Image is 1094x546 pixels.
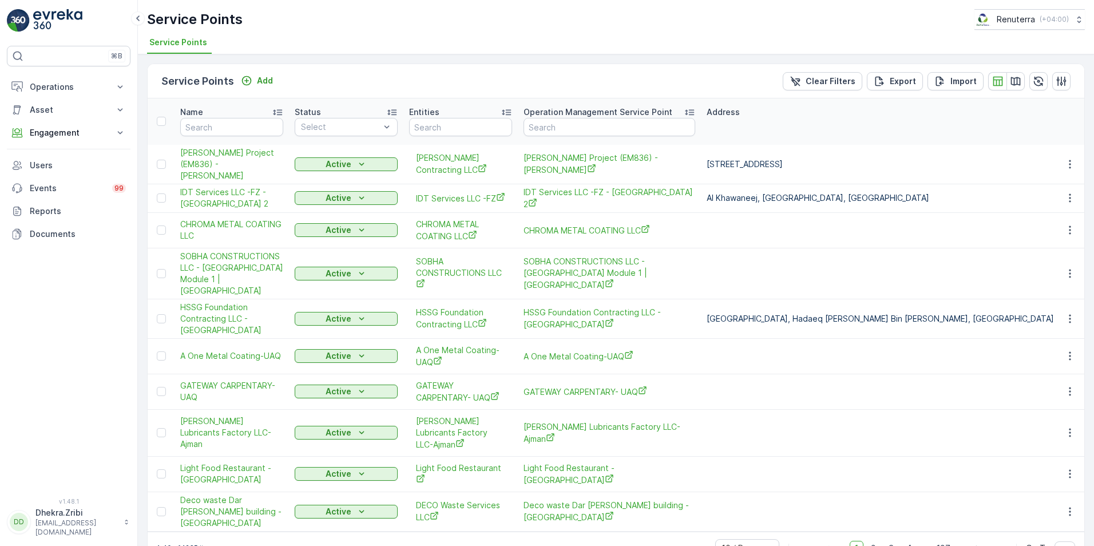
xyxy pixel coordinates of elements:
p: Users [30,160,126,171]
div: Toggle Row Selected [157,225,166,235]
span: Deco waste Dar [PERSON_NAME] building - [GEOGRAPHIC_DATA] [524,500,695,523]
a: CHROMA METAL COATING LLC [416,219,505,242]
a: GATEWAY CARPENTARY- UAQ [180,380,283,403]
p: Name [180,106,203,118]
p: Active [326,313,351,325]
img: logo_light-DOdMpM7g.png [33,9,82,32]
a: SOBHA CONSTRUCTIONS LLC - RIVERSIDE CRESCENT Module 1 | Ras Al Khor [524,256,695,291]
button: Asset [7,98,130,121]
p: Asset [30,104,108,116]
p: Active [326,506,351,517]
span: Deco waste Dar [PERSON_NAME] building - [GEOGRAPHIC_DATA] [180,494,283,529]
button: Active [295,426,398,440]
p: Operation Management Service Point [524,106,672,118]
span: [PERSON_NAME] Project (EM836) - [PERSON_NAME] [180,147,283,181]
p: Import [950,76,977,87]
button: Active [295,157,398,171]
a: CHROMA METAL COATING LLC [524,224,695,236]
p: Service Points [161,73,234,89]
p: Active [326,386,351,397]
a: IDT Services LLC -FZ - Al Khawaneej 2 [180,187,283,209]
div: Toggle Row Selected [157,314,166,323]
button: Active [295,349,398,363]
button: Active [295,467,398,481]
div: Toggle Row Selected [157,387,166,396]
p: ⌘B [111,52,122,61]
a: A One Metal Coating-UAQ [416,345,505,368]
p: Documents [30,228,126,240]
span: SOBHA CONSTRUCTIONS LLC - [GEOGRAPHIC_DATA] Module 1 | [GEOGRAPHIC_DATA] [180,251,283,296]
a: HSSG Foundation Contracting LLC - Dubai Hills [180,302,283,336]
input: Search [409,118,512,136]
p: Status [295,106,321,118]
p: Dhekra.Zribi [35,507,118,519]
input: Search [524,118,695,136]
a: GATEWAY CARPENTARY- UAQ [524,386,695,398]
a: IDT Services LLC -FZ [416,192,505,204]
a: Users [7,154,130,177]
div: Toggle Row Selected [157,351,166,361]
a: Wade Adams Contracting LLC [416,152,505,176]
p: Active [326,159,351,170]
a: Deco waste Dar al aman building - Karama [180,494,283,529]
a: Dana Lubricants Factory LLC-Ajman [416,416,505,450]
p: Clear Filters [806,76,855,87]
button: Clear Filters [783,72,862,90]
div: Toggle Row Selected [157,428,166,437]
a: CHROMA METAL COATING LLC [180,219,283,242]
a: Reports [7,200,130,223]
span: HSSG Foundation Contracting LLC - [GEOGRAPHIC_DATA] [524,307,695,330]
a: SOBHA CONSTRUCTIONS LLC - RIVERSIDE CRESCENT Module 1 | Ras Al Khor [180,251,283,296]
a: Events99 [7,177,130,200]
p: [EMAIL_ADDRESS][DOMAIN_NAME] [35,519,118,537]
button: Active [295,385,398,398]
p: Export [890,76,916,87]
span: SOBHA CONSTRUCTIONS LLC - [GEOGRAPHIC_DATA] Module 1 | [GEOGRAPHIC_DATA] [524,256,695,291]
p: 99 [114,184,124,193]
p: Active [326,468,351,480]
button: Active [295,267,398,280]
p: Reports [30,205,126,217]
a: HSSG Foundation Contracting LLC [416,307,505,330]
p: Active [326,192,351,204]
button: Import [927,72,984,90]
button: Engagement [7,121,130,144]
a: DECO Waste Services LLC [416,500,505,523]
a: A One Metal Coating-UAQ [180,350,283,362]
p: Events [30,183,105,194]
p: Engagement [30,127,108,139]
a: IDT Services LLC -FZ - Al Khawaneej 2 [524,187,695,210]
button: Active [295,223,398,237]
span: [PERSON_NAME] Lubricants Factory LLC-Ajman [180,416,283,450]
span: [PERSON_NAME] Contracting LLC [416,152,505,176]
span: Light Food Restaurant - [GEOGRAPHIC_DATA] [524,462,695,486]
a: Wade Adams Project (EM836) - Nad Al Sheba [180,147,283,181]
button: Export [867,72,923,90]
span: HSSG Foundation Contracting LLC - [GEOGRAPHIC_DATA] [180,302,283,336]
button: DDDhekra.Zribi[EMAIL_ADDRESS][DOMAIN_NAME] [7,507,130,537]
span: Service Points [149,37,207,48]
a: Deco waste Dar al aman building - Karama [524,500,695,523]
a: SOBHA CONSTRUCTIONS LLC [416,256,505,291]
p: Select [301,121,380,133]
a: Light Food Restaurant [416,462,505,486]
a: Light Food Restaurant - Karama [180,462,283,485]
img: logo [7,9,30,32]
img: Screenshot_2024-07-26_at_13.33.01.png [974,13,992,26]
div: Toggle Row Selected [157,269,166,278]
span: [PERSON_NAME] Lubricants Factory LLC-Ajman [416,416,505,450]
span: GATEWAY CARPENTARY- UAQ [416,380,505,403]
p: ( +04:00 ) [1040,15,1069,24]
p: Add [257,75,273,86]
div: Toggle Row Selected [157,160,166,169]
div: DD [10,513,28,531]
